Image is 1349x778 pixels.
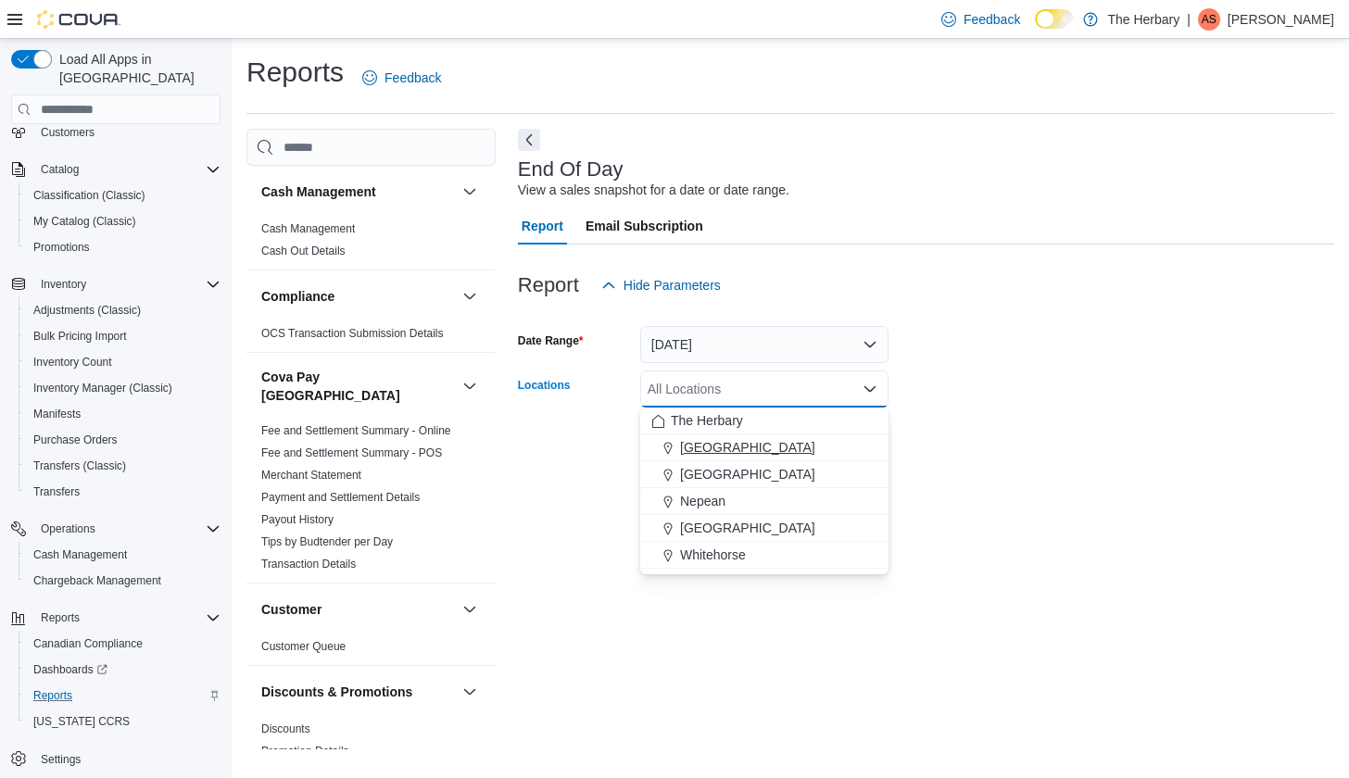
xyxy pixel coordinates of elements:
[261,535,393,548] a: Tips by Budtender per Day
[26,403,88,425] a: Manifests
[26,659,115,681] a: Dashboards
[640,408,889,569] div: Choose from the following options
[33,518,221,540] span: Operations
[33,714,130,729] span: [US_STATE] CCRS
[26,633,150,655] a: Canadian Compliance
[52,50,221,87] span: Load All Apps in [GEOGRAPHIC_DATA]
[261,513,334,526] a: Payout History
[640,542,889,569] button: Whitehorse
[459,681,481,703] button: Discounts & Promotions
[261,244,346,258] span: Cash Out Details
[680,519,815,537] span: [GEOGRAPHIC_DATA]
[33,573,161,588] span: Chargeback Management
[680,492,725,510] span: Nepean
[459,285,481,307] button: Compliance
[261,640,346,653] a: Customer Queue
[261,222,355,235] a: Cash Management
[261,368,455,405] h3: Cova Pay [GEOGRAPHIC_DATA]
[33,484,80,499] span: Transfers
[19,657,228,683] a: Dashboards
[261,182,376,201] h3: Cash Management
[1228,8,1334,31] p: [PERSON_NAME]
[19,709,228,734] button: [US_STATE] CCRS
[624,276,721,295] span: Hide Parameters
[19,568,228,594] button: Chargeback Management
[261,512,334,527] span: Payout History
[261,557,356,571] span: Transaction Details
[1198,8,1220,31] div: Alex Saez
[26,659,221,681] span: Dashboards
[26,325,221,347] span: Bulk Pricing Import
[640,488,889,515] button: Nepean
[261,558,356,571] a: Transaction Details
[19,542,228,568] button: Cash Management
[33,381,172,395] span: Inventory Manager (Classic)
[261,445,442,460] span: Fee and Settlement Summary - POS
[1107,8,1179,31] p: The Herbary
[261,287,334,306] h3: Compliance
[261,446,442,459] a: Fee and Settlement Summary - POS
[640,326,889,363] button: [DATE]
[26,710,137,733] a: [US_STATE] CCRS
[261,326,444,341] span: OCS Transaction Submission Details
[19,683,228,709] button: Reports
[261,327,444,340] a: OCS Transaction Submission Details
[518,378,571,393] label: Locations
[33,119,221,143] span: Customers
[26,377,180,399] a: Inventory Manager (Classic)
[459,375,481,397] button: Cova Pay [GEOGRAPHIC_DATA]
[964,10,1020,29] span: Feedback
[26,570,221,592] span: Chargeback Management
[522,207,563,245] span: Report
[33,329,127,344] span: Bulk Pricing Import
[640,461,889,488] button: [GEOGRAPHIC_DATA]
[41,125,95,140] span: Customers
[261,722,310,736] span: Discounts
[261,221,355,236] span: Cash Management
[26,544,221,566] span: Cash Management
[33,607,87,629] button: Reports
[518,274,579,296] h3: Report
[26,325,134,347] a: Bulk Pricing Import
[33,433,118,447] span: Purchase Orders
[26,710,221,733] span: Washington CCRS
[33,547,127,562] span: Cash Management
[246,218,496,270] div: Cash Management
[26,377,221,399] span: Inventory Manager (Classic)
[261,182,455,201] button: Cash Management
[246,420,496,583] div: Cova Pay [GEOGRAPHIC_DATA]
[37,10,120,29] img: Cova
[671,411,743,430] span: The Herbary
[4,157,228,182] button: Catalog
[261,468,361,483] span: Merchant Statement
[33,355,112,370] span: Inventory Count
[33,662,107,677] span: Dashboards
[594,267,728,304] button: Hide Parameters
[41,521,95,536] span: Operations
[33,158,221,181] span: Catalog
[261,469,361,482] a: Merchant Statement
[33,407,81,421] span: Manifests
[680,465,815,483] span: [GEOGRAPHIC_DATA]
[518,181,789,200] div: View a sales snapshot for a date or date range.
[26,544,134,566] a: Cash Management
[26,184,153,207] a: Classification (Classic)
[26,299,148,321] a: Adjustments (Classic)
[518,333,584,348] label: Date Range
[33,636,143,651] span: Canadian Compliance
[26,455,221,477] span: Transfers (Classic)
[26,236,221,258] span: Promotions
[19,349,228,375] button: Inventory Count
[19,208,228,234] button: My Catalog (Classic)
[246,54,344,91] h1: Reports
[1035,29,1036,30] span: Dark Mode
[33,158,86,181] button: Catalog
[261,423,451,438] span: Fee and Settlement Summary - Online
[355,59,448,96] a: Feedback
[33,748,88,771] a: Settings
[19,182,228,208] button: Classification (Classic)
[26,236,97,258] a: Promotions
[261,639,346,654] span: Customer Queue
[26,429,221,451] span: Purchase Orders
[246,322,496,352] div: Compliance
